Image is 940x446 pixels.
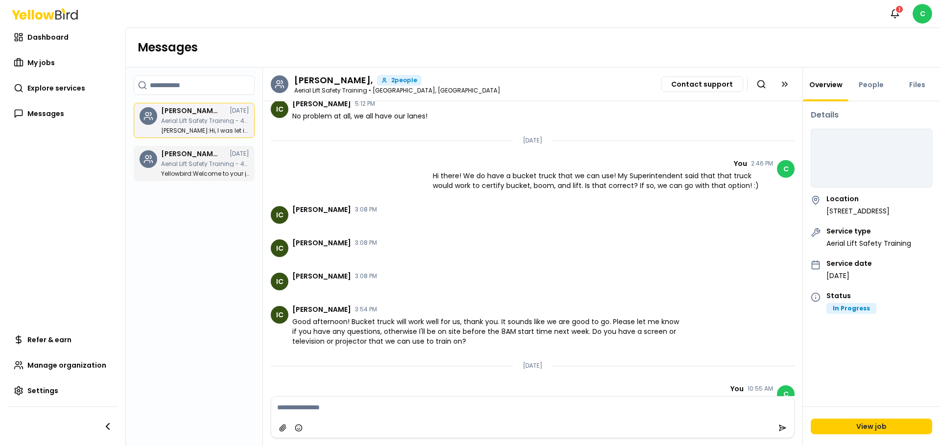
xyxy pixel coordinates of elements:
div: 1 [895,5,904,14]
time: 3:08 PM [355,273,377,279]
p: Aerial Lift Safety Training • [GEOGRAPHIC_DATA], [GEOGRAPHIC_DATA] [294,88,500,94]
span: Good afternoon! Bucket truck will work well for us, thank you. It sounds like we are good to go. ... [292,317,685,346]
time: [DATE] [230,151,249,157]
span: C [777,385,795,403]
a: Overview [803,80,848,90]
button: Contact support [661,76,743,92]
span: C [777,160,795,178]
p: Aerial Lift Safety Training [826,238,911,248]
span: IC [271,273,288,290]
a: [PERSON_NAME],[DATE]Aerial Lift Safety Training - 424 NM-[STREET_ADDRESS]Yellowbird:Welcome to yo... [134,146,255,181]
time: [DATE] [230,108,249,114]
button: 1 [885,4,905,23]
span: You [730,385,744,392]
a: People [853,80,890,90]
h1: Messages [138,40,928,55]
h4: Service date [826,260,872,267]
span: You [734,160,747,167]
h3: Ian Campbell, [161,107,220,114]
span: C [913,4,932,23]
time: 3:08 PM [355,207,377,212]
span: Dashboard [27,32,69,42]
h3: Ian Campbell, [294,76,373,85]
a: Messages [8,104,117,123]
a: Explore services [8,78,117,98]
p: Welcome to your job chat! Use this space to ask questions, share updates, send files, and stay al... [161,171,249,177]
span: IC [271,239,288,257]
a: Files [903,80,931,90]
span: Settings [27,386,58,396]
span: Explore services [27,83,85,93]
span: Manage organization [27,360,106,370]
h4: Service type [826,228,911,235]
p: Aerial Lift Safety Training - 424 NM-599 Frontage Rd, Santa Fe, NM 87507 [161,118,249,124]
span: [PERSON_NAME] [292,239,351,246]
h3: Details [811,109,932,121]
time: 5:12 PM [355,101,375,107]
span: [PERSON_NAME] [292,273,351,280]
div: Chat messages [263,101,802,396]
a: Refer & earn [8,330,117,350]
time: 3:54 PM [355,306,377,312]
span: IC [271,306,288,324]
span: My jobs [27,58,55,68]
p: [DATE] [523,362,542,370]
span: No problem at all, we all have our lanes! [292,111,427,121]
span: IC [271,206,288,224]
span: Hi there! We do have a bucket truck that we can use! My Superintendent said that that truck would... [433,171,774,190]
a: View job [811,419,932,434]
p: [DATE] [826,271,872,281]
span: IC [271,100,288,118]
time: 2:46 PM [751,161,773,166]
p: [DATE] [523,137,542,144]
a: My jobs [8,53,117,72]
h4: Status [826,292,876,299]
a: Manage organization [8,355,117,375]
h3: Ian Campbell, [161,150,220,157]
span: [PERSON_NAME] [292,100,351,107]
span: 2 people [391,77,417,83]
h4: Location [826,195,890,202]
p: [STREET_ADDRESS] [826,206,890,216]
a: [PERSON_NAME],[DATE]Aerial Lift Safety Training - 424 NM-[STREET_ADDRESS][PERSON_NAME]:Hi, I was ... [134,103,255,138]
p: Hi, I was let into the building for the conference room. I will need some pens, please :) Otherwi... [161,128,249,134]
a: Settings [8,381,117,400]
p: Aerial Lift Safety Training - 424 NM-599 Frontage Rd, Santa Fe, NM 87507 [161,161,249,167]
div: In Progress [826,303,876,314]
time: 3:08 PM [355,240,377,246]
a: Dashboard [8,27,117,47]
span: Messages [27,109,64,118]
time: 10:55 AM [748,386,773,392]
span: [PERSON_NAME] [292,206,351,213]
span: Refer & earn [27,335,71,345]
iframe: Job Location [811,129,932,188]
span: [PERSON_NAME] [292,306,351,313]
